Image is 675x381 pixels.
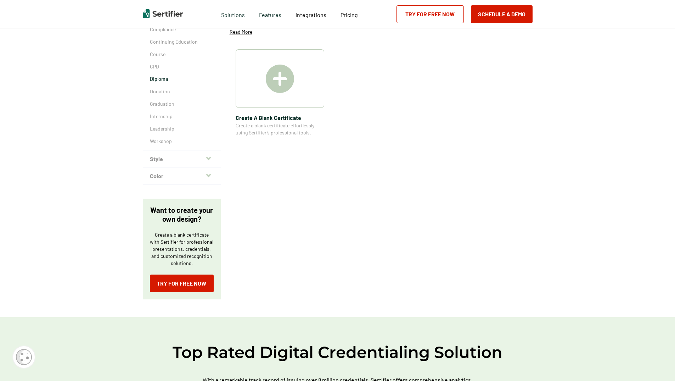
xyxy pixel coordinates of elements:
a: Graduation [150,100,214,107]
a: Pricing [341,10,358,18]
a: Workshop [150,138,214,145]
a: Integrations [296,10,326,18]
a: CPD [150,63,214,70]
p: Create a blank certificate with Sertifier for professional presentations, credentials, and custom... [150,231,214,267]
a: Continuing Education [150,38,214,45]
a: Course [150,51,214,58]
div: Theme [143,1,221,150]
a: Try for Free Now [396,5,464,23]
h2: Top Rated Digital Credentialing Solution [125,342,550,363]
a: Diploma [150,76,214,83]
span: Integrations [296,11,326,18]
span: Create A Blank Certificate [236,113,324,122]
span: Features [259,10,281,18]
img: Cookie Popup Icon [16,349,32,365]
a: Compliance [150,26,214,33]
a: Internship [150,113,214,120]
img: Create A Blank Certificate [266,65,294,93]
p: Read More [230,28,252,35]
a: Leadership [150,125,214,132]
span: Create a blank certificate effortlessly using Sertifier’s professional tools. [236,122,324,136]
span: Pricing [341,11,358,18]
a: Try for Free Now [150,275,214,292]
button: Style [143,150,221,167]
img: Sertifier | Digital Credentialing Platform [143,9,183,18]
button: Schedule a Demo [471,5,533,23]
p: Want to create your own design? [150,206,214,223]
a: Donation [150,88,214,95]
button: Color [143,167,221,184]
span: Solutions [221,10,245,18]
iframe: Chat Widget [640,347,675,381]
